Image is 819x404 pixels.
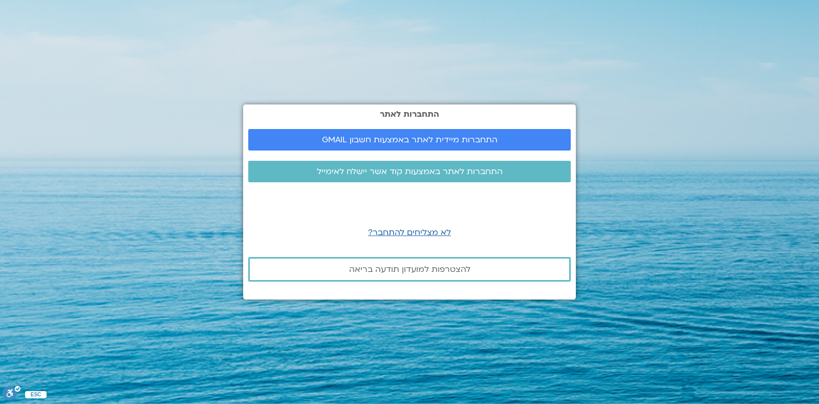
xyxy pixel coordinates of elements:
[322,135,498,144] span: התחברות מיידית לאתר באמצעות חשבון GMAIL
[349,265,470,274] span: להצטרפות למועדון תודעה בריאה
[317,167,503,176] span: התחברות לאתר באמצעות קוד אשר יישלח לאימייל
[248,110,571,119] h2: התחברות לאתר
[248,257,571,282] a: להצטרפות למועדון תודעה בריאה
[248,129,571,151] a: התחברות מיידית לאתר באמצעות חשבון GMAIL
[368,227,451,238] a: לא מצליחים להתחבר?
[248,161,571,182] a: התחברות לאתר באמצעות קוד אשר יישלח לאימייל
